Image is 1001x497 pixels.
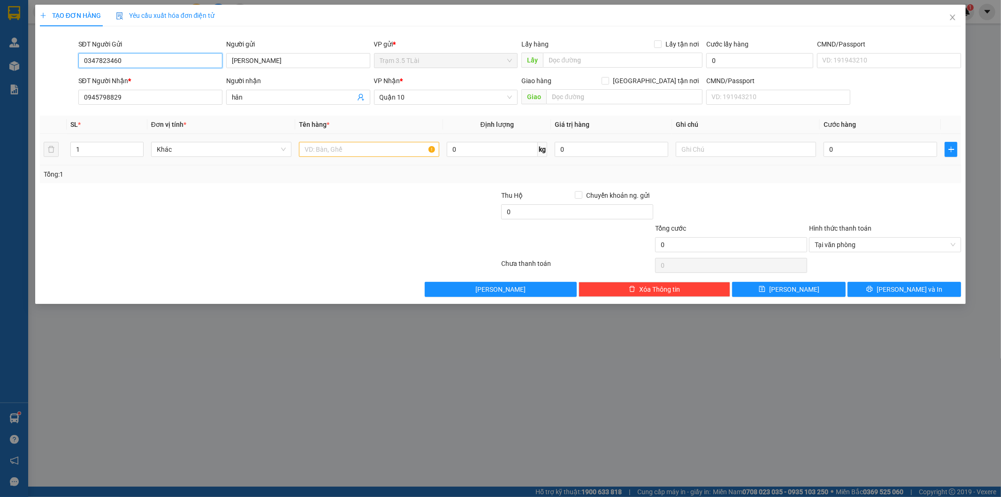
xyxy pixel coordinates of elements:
[157,142,286,156] span: Khác
[85,35,122,43] span: 0944592444
[40,12,101,19] span: TẠO ĐƠN HÀNG
[546,89,703,104] input: Dọc đường
[40,12,46,19] span: plus
[555,142,668,157] input: 0
[732,282,846,297] button: save[PERSON_NAME]
[29,35,70,43] span: Trạm 3.5 TLài
[582,190,653,201] span: Chuyển khoản ng. gửi
[555,121,589,128] span: Giá trị hàng
[769,284,819,295] span: [PERSON_NAME]
[672,116,820,134] th: Ghi chú
[759,286,765,293] span: save
[374,77,400,85] span: VP Nhận
[3,66,67,74] strong: N.gửi:
[817,39,961,49] div: CMND/Passport
[809,225,871,232] label: Hình thức thanh toán
[22,54,120,65] span: Trạm 3.5 TLài ->
[543,53,703,68] input: Dọc đường
[357,93,365,101] span: user-add
[945,142,957,157] button: plus
[86,54,120,65] span: Quận 10
[44,169,386,179] div: Tổng: 1
[36,23,104,34] strong: THIÊN PHÁT ĐẠT
[706,40,749,48] label: Cước lấy hàng
[116,12,215,19] span: Yêu cầu xuất hóa đơn điện tử
[116,12,123,20] img: icon
[85,4,102,12] span: 12:35
[380,90,512,104] span: Quận 10
[226,76,370,86] div: Người nhận
[501,258,655,275] div: Chưa thanh toán
[579,282,731,297] button: deleteXóa Thông tin
[639,284,680,295] span: Xóa Thông tin
[521,40,549,48] span: Lấy hàng
[655,225,686,232] span: Tổng cước
[21,66,67,74] span: lường CMND:
[299,142,439,157] input: VD: Bàn, Ghế
[945,146,957,153] span: plus
[949,14,956,21] span: close
[17,4,63,12] span: TL2509130003
[226,39,370,49] div: Người gửi
[37,43,106,53] span: PHIẾU GỬI HÀNG
[866,286,873,293] span: printer
[78,76,222,86] div: SĐT Người Nhận
[380,54,512,68] span: Trạm 3.5 TLài
[824,121,856,128] span: Cước hàng
[521,77,551,85] span: Giao hàng
[706,53,813,68] input: Cước lấy hàng
[481,121,514,128] span: Định lượng
[940,5,966,31] button: Close
[374,39,518,49] div: VP gửi
[538,142,547,157] span: kg
[18,35,122,43] strong: VP: SĐT:
[151,121,186,128] span: Đơn vị tính
[662,39,703,49] span: Lấy tận nơi
[521,89,546,104] span: Giao
[104,4,123,12] span: [DATE]
[44,142,59,157] button: delete
[609,76,703,86] span: [GEOGRAPHIC_DATA] tận nơi
[815,238,955,252] span: Tại văn phòng
[706,76,850,86] div: CMND/Passport
[475,284,526,295] span: [PERSON_NAME]
[70,121,78,128] span: SL
[425,282,577,297] button: [PERSON_NAME]
[78,39,222,49] div: SĐT Người Gửi
[299,121,329,128] span: Tên hàng
[848,282,961,297] button: printer[PERSON_NAME] và In
[521,53,543,68] span: Lấy
[501,192,523,199] span: Thu Hộ
[676,142,816,157] input: Ghi Chú
[629,286,635,293] span: delete
[877,284,942,295] span: [PERSON_NAME] và In
[40,12,101,22] strong: CTY XE KHÁCH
